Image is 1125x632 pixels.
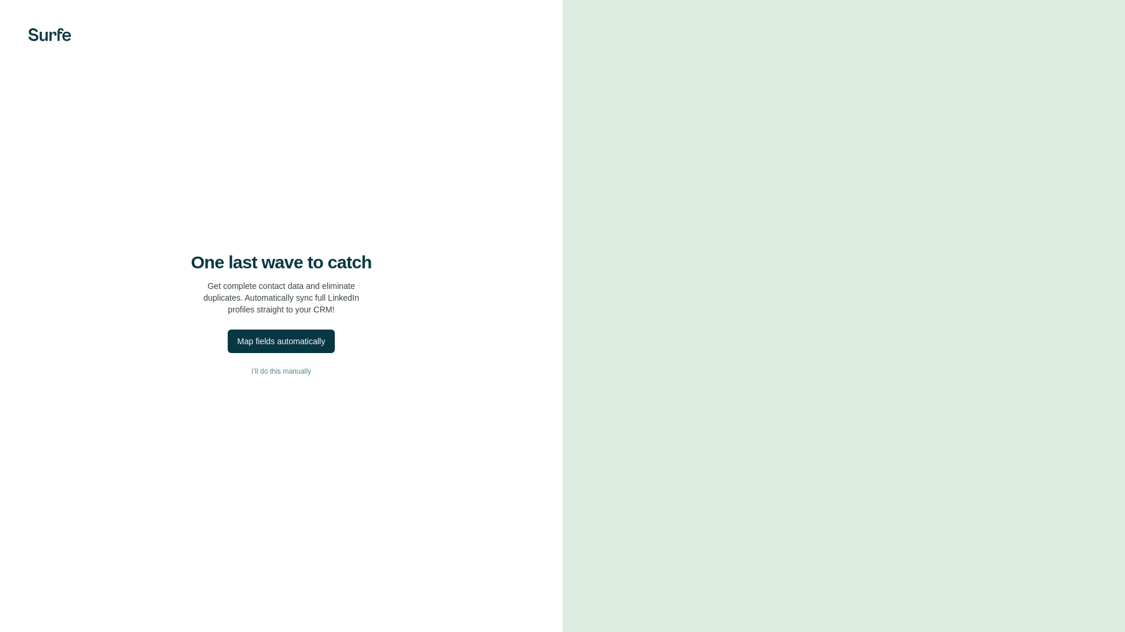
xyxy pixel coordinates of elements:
p: Get complete contact data and eliminate duplicates. Automatically sync full LinkedIn profiles str... [204,280,360,315]
button: Map fields automatically [228,330,334,353]
button: I’ll do this manually [24,362,539,380]
span: I’ll do this manually [251,366,311,377]
img: Surfe's logo [28,28,71,41]
h4: One last wave to catch [191,252,372,273]
div: Map fields automatically [237,335,325,347]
